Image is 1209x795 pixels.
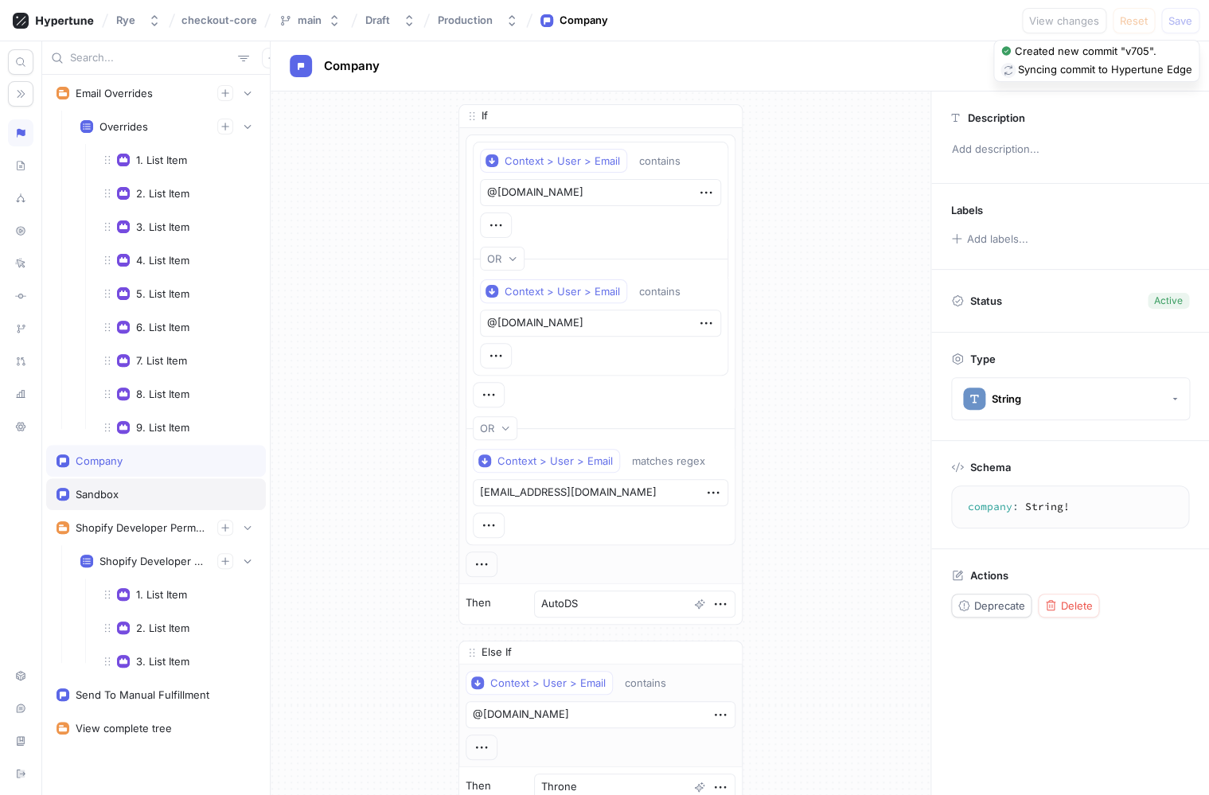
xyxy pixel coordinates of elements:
[438,14,493,27] div: Production
[970,461,1011,473] p: Schema
[365,14,390,27] div: Draft
[466,671,613,695] button: Context > User > Email
[70,50,232,66] input: Search...
[8,250,33,277] div: Logs
[473,416,517,440] button: OR
[110,7,167,33] button: Rye
[324,60,380,72] span: Company
[8,413,33,440] div: Settings
[76,454,123,467] div: Company
[951,204,983,216] p: Labels
[136,354,187,367] div: 7. List Item
[560,13,608,29] div: Company
[625,449,728,473] button: matches regex
[632,454,705,468] div: matches regex
[1161,8,1199,33] button: Save
[136,287,189,300] div: 5. List Item
[970,569,1008,582] p: Actions
[534,590,735,618] textarea: AutoDS
[8,727,33,754] div: Documentation
[632,149,704,173] button: contains
[136,254,189,267] div: 4. List Item
[497,454,613,468] div: Context > User > Email
[298,14,322,27] div: main
[1018,62,1192,78] div: Syncing commit to Hypertune Edge
[136,588,187,601] div: 1. List Item
[639,154,681,168] div: contains
[1038,594,1099,618] button: Delete
[480,422,494,435] div: OR
[970,290,1002,312] p: Status
[136,622,189,634] div: 2. List Item
[1113,8,1155,33] button: Reset
[632,279,704,303] button: contains
[136,220,189,233] div: 3. List Item
[136,655,189,668] div: 3. List Item
[359,7,422,33] button: Draft
[8,119,33,146] div: Logic
[480,247,525,271] button: OR
[76,87,153,99] div: Email Overrides
[136,187,189,200] div: 2. List Item
[136,421,189,434] div: 9. List Item
[136,321,189,333] div: 6. List Item
[8,380,33,407] div: Analytics
[1061,601,1093,610] span: Delete
[482,645,512,661] p: Else If
[181,14,257,25] span: checkout-core
[76,488,119,501] div: Sandbox
[136,154,187,166] div: 1. List Item
[116,14,135,27] div: Rye
[8,217,33,244] div: Preview
[505,154,620,168] div: Context > User > Email
[76,688,209,701] div: Send To Manual Fulfillment
[473,479,728,506] textarea: [EMAIL_ADDRESS][DOMAIN_NAME]
[480,279,627,303] button: Context > User > Email
[8,152,33,179] div: Schema
[480,310,721,337] textarea: @[DOMAIN_NAME]
[992,392,1021,406] div: String
[970,353,996,365] p: Type
[968,111,1025,124] p: Description
[8,662,33,689] div: Setup
[466,701,735,728] textarea: @[DOMAIN_NAME]
[625,676,666,690] div: contains
[466,595,491,611] p: Then
[272,7,347,33] button: main
[974,601,1025,610] span: Deprecate
[8,185,33,212] div: Splits
[639,285,681,298] div: contains
[1015,44,1156,60] div: Created new commit "v705".
[8,283,33,310] div: Diff
[480,149,627,173] button: Context > User > Email
[958,493,1182,521] textarea: company: String!
[1168,16,1192,25] span: Save
[946,228,1033,249] button: Add labels...
[1022,8,1106,33] button: View changes
[482,108,488,124] p: If
[431,7,525,33] button: Production
[487,252,501,266] div: OR
[466,778,491,794] p: Then
[945,136,1195,163] p: Add description...
[951,377,1190,420] button: String
[1120,16,1148,25] span: Reset
[136,388,189,400] div: 8. List Item
[76,521,205,534] div: Shopify Developer Permissions
[618,671,689,695] button: contains
[99,120,148,133] div: Overrides
[505,285,620,298] div: Context > User > Email
[8,315,33,342] div: Branches
[1029,16,1099,25] span: View changes
[8,348,33,375] div: Pull requests
[951,594,1032,618] button: Deprecate
[76,722,172,735] div: View complete tree
[8,695,33,722] div: Live chat
[8,760,33,787] div: Sign out
[473,449,620,473] button: Context > User > Email
[1154,294,1183,308] div: Active
[480,179,721,206] textarea: @[DOMAIN_NAME]
[99,555,205,567] div: Shopify Developer Permissions
[490,676,606,690] div: Context > User > Email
